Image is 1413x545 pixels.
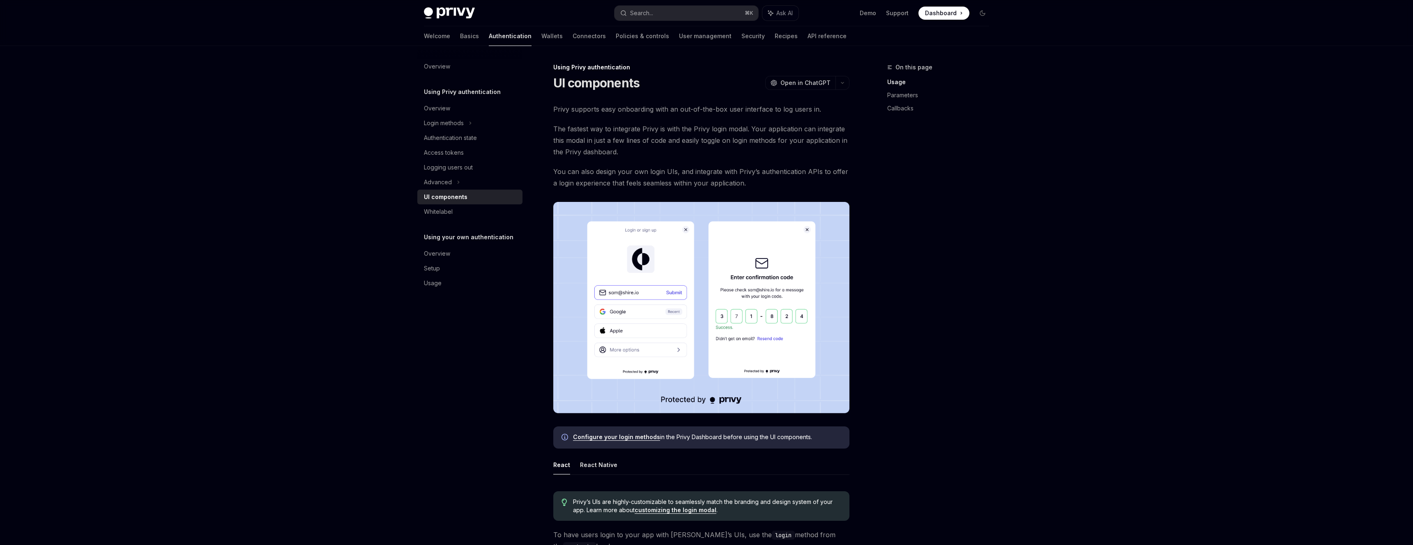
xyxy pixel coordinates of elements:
[553,103,849,115] span: Privy supports easy onboarding with an out-of-the-box user interface to log users in.
[614,6,758,21] button: Search...⌘K
[573,498,841,514] span: Privy’s UIs are highly-customizable to seamlessly match the branding and design system of your ap...
[925,9,957,17] span: Dashboard
[776,9,793,17] span: Ask AI
[562,499,567,506] svg: Tip
[745,10,753,16] span: ⌘ K
[918,7,969,20] a: Dashboard
[424,163,473,172] div: Logging users out
[417,59,522,74] a: Overview
[772,531,795,540] code: login
[424,7,475,19] img: dark logo
[573,26,606,46] a: Connectors
[895,62,932,72] span: On this page
[553,166,849,189] span: You can also design your own login UIs, and integrate with Privy’s authentication APIs to offer a...
[573,433,841,441] span: in the Privy Dashboard before using the UI components.
[417,246,522,261] a: Overview
[887,102,996,115] a: Callbacks
[553,123,849,158] span: The fastest way to integrate Privy is with the Privy login modal. Your application can integrate ...
[635,506,716,514] a: customizing the login modal
[679,26,732,46] a: User management
[553,202,849,413] img: images/Onboard.png
[741,26,765,46] a: Security
[417,131,522,145] a: Authentication state
[780,79,831,87] span: Open in ChatGPT
[775,26,798,46] a: Recipes
[489,26,532,46] a: Authentication
[417,145,522,160] a: Access tokens
[424,87,501,97] h5: Using Privy authentication
[553,455,570,474] button: React
[424,278,442,288] div: Usage
[765,76,835,90] button: Open in ChatGPT
[630,8,653,18] div: Search...
[424,207,453,217] div: Whitelabel
[424,249,450,259] div: Overview
[417,190,522,204] a: UI components
[424,118,464,128] div: Login methods
[573,433,660,441] a: Configure your login methods
[424,133,477,143] div: Authentication state
[762,6,799,21] button: Ask AI
[976,7,989,20] button: Toggle dark mode
[460,26,479,46] a: Basics
[424,232,513,242] h5: Using your own authentication
[424,26,450,46] a: Welcome
[424,103,450,113] div: Overview
[424,177,452,187] div: Advanced
[553,63,849,71] div: Using Privy authentication
[424,62,450,71] div: Overview
[580,455,617,474] button: React Native
[541,26,563,46] a: Wallets
[887,89,996,102] a: Parameters
[860,9,876,17] a: Demo
[424,148,464,158] div: Access tokens
[417,276,522,291] a: Usage
[616,26,669,46] a: Policies & controls
[417,204,522,219] a: Whitelabel
[417,261,522,276] a: Setup
[553,76,640,90] h1: UI components
[887,76,996,89] a: Usage
[417,160,522,175] a: Logging users out
[562,434,570,442] svg: Info
[886,9,909,17] a: Support
[808,26,847,46] a: API reference
[424,192,467,202] div: UI components
[424,263,440,273] div: Setup
[417,101,522,116] a: Overview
